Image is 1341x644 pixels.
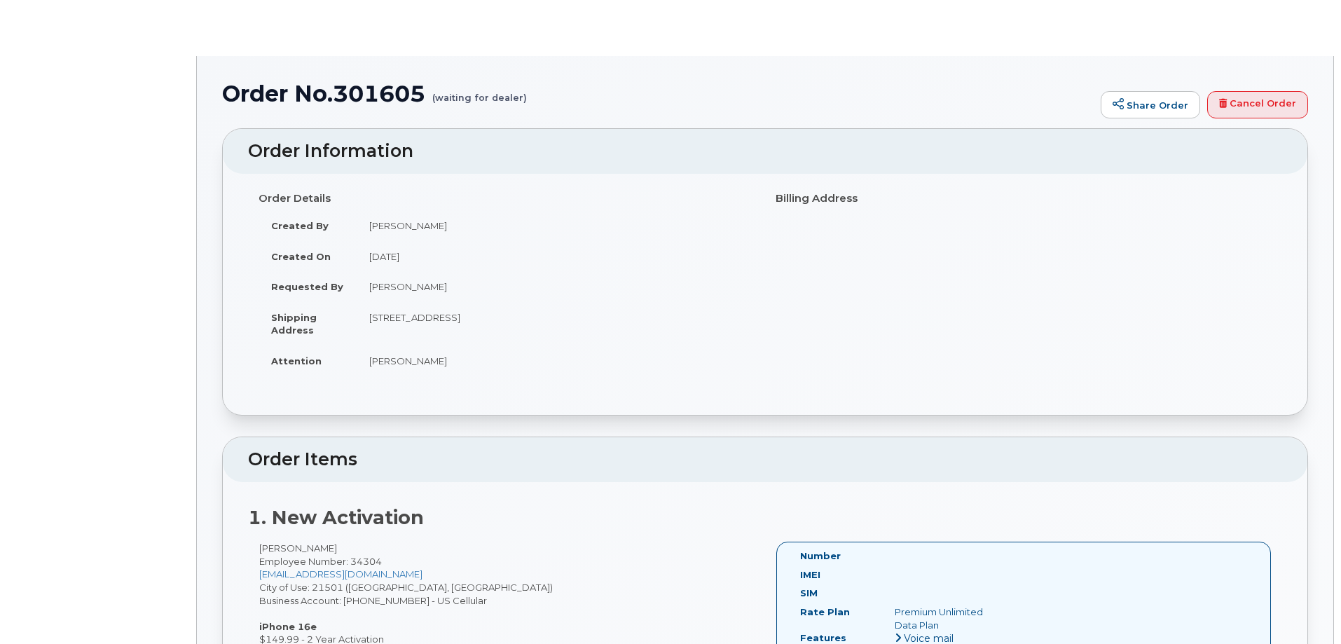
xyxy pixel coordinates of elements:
strong: Shipping Address [271,312,317,336]
strong: Created By [271,220,329,231]
label: IMEI [800,568,820,582]
a: Share Order [1101,91,1200,119]
td: [PERSON_NAME] [357,345,755,376]
div: Premium Unlimited Data Plan [884,605,1016,631]
td: [DATE] [357,241,755,272]
td: [PERSON_NAME] [357,210,755,241]
strong: 1. New Activation [248,506,424,529]
a: [EMAIL_ADDRESS][DOMAIN_NAME] [259,568,422,580]
h2: Order Information [248,142,1282,161]
a: Cancel Order [1207,91,1308,119]
small: (waiting for dealer) [432,81,527,103]
td: [STREET_ADDRESS] [357,302,755,345]
strong: Requested By [271,281,343,292]
h1: Order No.301605 [222,81,1094,106]
strong: iPhone 16e [259,621,317,632]
label: Number [800,549,841,563]
h2: Order Items [248,450,1282,470]
strong: Created On [271,251,331,262]
h4: Order Details [259,193,755,205]
strong: Attention [271,355,322,366]
label: Rate Plan [800,605,850,619]
td: [PERSON_NAME] [357,271,755,302]
label: SIM [800,587,818,600]
span: Employee Number: 34304 [259,556,382,567]
h4: Billing Address [776,193,1272,205]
